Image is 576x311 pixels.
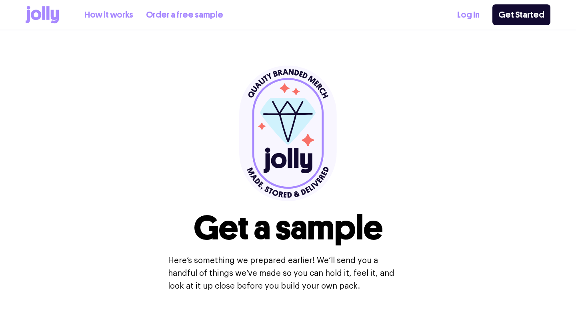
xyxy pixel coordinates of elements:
[146,8,223,22] a: Order a free sample
[84,8,133,22] a: How it works
[457,8,480,22] a: Log In
[492,4,550,25] a: Get Started
[194,211,383,245] h1: Get a sample
[168,254,408,293] p: Here’s something we prepared earlier! We’ll send you a handful of things we’ve made so you can ho...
